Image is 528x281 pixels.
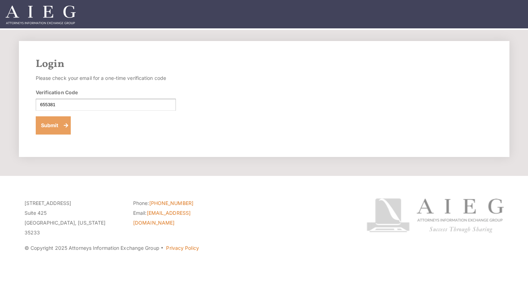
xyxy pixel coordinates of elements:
p: Please check your email for a one-time verification code [36,73,176,83]
img: Attorneys Information Exchange Group logo [366,198,504,233]
span: · [160,248,164,251]
label: Verification Code [36,89,78,96]
p: © Copyright 2025 Attorneys Information Exchange Group [25,243,340,253]
li: Phone: [133,198,231,208]
li: Email: [133,208,231,228]
img: Attorneys Information Exchange Group [6,6,76,24]
p: [STREET_ADDRESS] Suite 425 [GEOGRAPHIC_DATA], [US_STATE] 35233 [25,198,123,238]
a: [PHONE_NUMBER] [149,200,193,206]
h2: Login [36,58,493,70]
button: Submit [36,116,71,135]
a: Privacy Policy [166,245,199,251]
a: [EMAIL_ADDRESS][DOMAIN_NAME] [133,210,191,226]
